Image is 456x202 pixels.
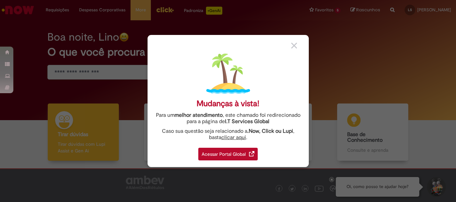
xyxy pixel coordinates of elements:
[197,99,259,108] div: Mudanças à vista!
[198,144,258,160] a: Acessar Portal Global
[247,128,293,134] strong: .Now, Click ou Lupi
[225,114,269,125] a: I.T Services Global
[198,148,258,160] div: Acessar Portal Global
[175,112,223,118] strong: melhor atendimento
[153,112,304,125] div: Para um , este chamado foi redirecionado para a página de
[291,43,297,49] img: close_button_grey.png
[249,151,254,156] img: redirect_link.png
[221,130,246,141] a: clicar aqui
[206,52,250,96] img: island.png
[153,128,304,141] div: Caso sua questão seja relacionado a , basta .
